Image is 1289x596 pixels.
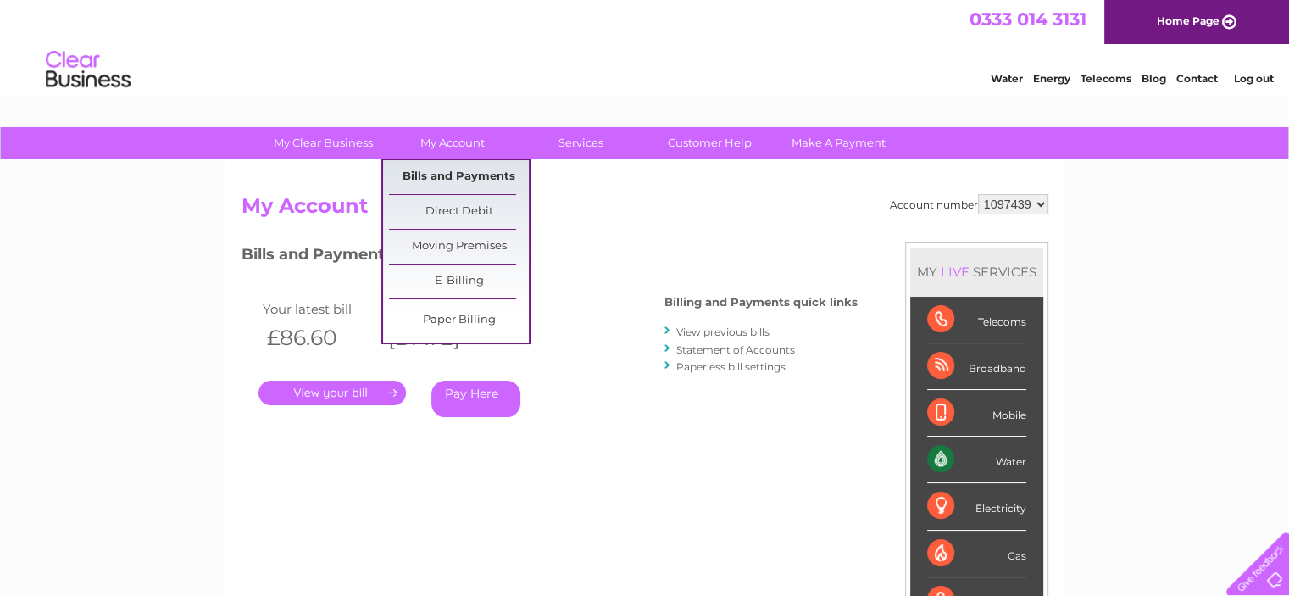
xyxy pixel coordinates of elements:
a: Moving Premises [389,230,529,264]
a: Statement of Accounts [676,343,795,356]
a: Make A Payment [769,127,908,159]
a: View previous bills [676,326,770,338]
div: Gas [927,531,1026,577]
div: Broadband [927,343,1026,390]
a: Pay Here [431,381,520,417]
a: Paper Billing [389,304,529,337]
a: Log out [1233,72,1273,85]
a: Paperless bill settings [676,360,786,373]
a: . [258,381,406,405]
a: Customer Help [640,127,780,159]
a: Direct Debit [389,195,529,229]
a: Water [991,72,1023,85]
td: Invoice date [380,298,502,320]
a: Energy [1033,72,1070,85]
a: My Clear Business [253,127,393,159]
img: logo.png [45,44,131,96]
h3: Bills and Payments [242,242,858,272]
h4: Billing and Payments quick links [664,296,858,309]
div: Account number [890,194,1048,214]
a: E-Billing [389,265,529,298]
div: LIVE [937,264,973,280]
a: Telecoms [1081,72,1131,85]
div: Clear Business is a trading name of Verastar Limited (registered in [GEOGRAPHIC_DATA] No. 3667643... [245,9,1046,82]
a: 0333 014 3131 [970,8,1086,30]
a: Services [511,127,651,159]
div: Mobile [927,390,1026,437]
div: Water [927,437,1026,483]
td: Your latest bill [258,298,381,320]
div: Telecoms [927,297,1026,343]
th: [DATE] [380,320,502,355]
div: Electricity [927,483,1026,530]
a: My Account [382,127,522,159]
a: Contact [1176,72,1218,85]
h2: My Account [242,194,1048,226]
th: £86.60 [258,320,381,355]
a: Blog [1142,72,1166,85]
div: MY SERVICES [910,248,1043,296]
a: Bills and Payments [389,160,529,194]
